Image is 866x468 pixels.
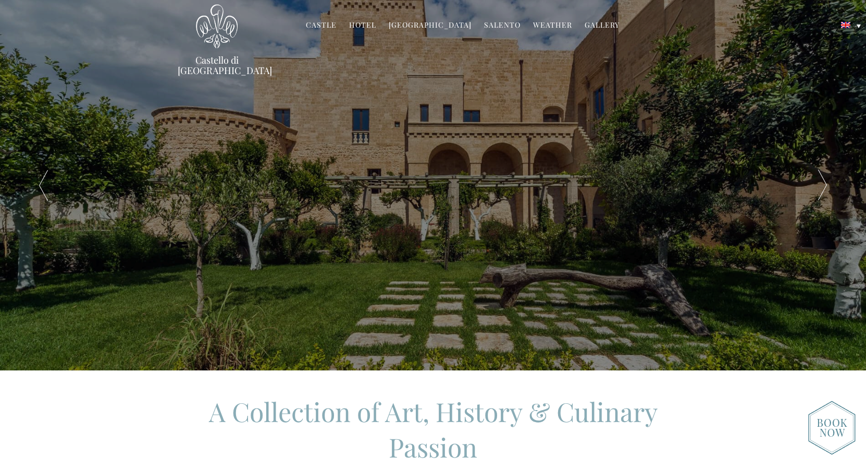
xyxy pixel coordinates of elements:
[808,401,856,455] img: new-booknow.png
[533,20,572,32] a: Weather
[306,20,337,32] a: Castle
[484,20,521,32] a: Salento
[178,55,256,76] a: Castello di [GEOGRAPHIC_DATA]
[209,394,658,464] span: A Collection of Art, History & Culinary Passion
[585,20,620,32] a: Gallery
[196,4,238,49] img: Castello di Ugento
[349,20,376,32] a: Hotel
[841,22,850,28] img: English
[389,20,472,32] a: [GEOGRAPHIC_DATA]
